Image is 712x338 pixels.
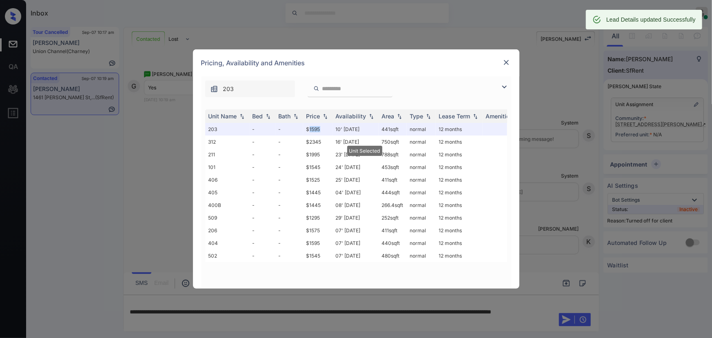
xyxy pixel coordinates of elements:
[333,136,379,148] td: 16' [DATE]
[275,136,303,148] td: -
[303,237,333,249] td: $1595
[275,224,303,237] td: -
[333,199,379,211] td: 08' [DATE]
[379,224,407,237] td: 411 sqft
[205,136,249,148] td: 312
[193,49,519,76] div: Pricing, Availability and Amenities
[379,199,407,211] td: 266.4 sqft
[436,186,483,199] td: 12 months
[333,173,379,186] td: 25' [DATE]
[333,148,379,161] td: 23' [DATE]
[407,161,436,173] td: normal
[407,173,436,186] td: normal
[424,113,433,119] img: sorting
[303,249,333,262] td: $1545
[249,199,275,211] td: -
[379,211,407,224] td: 252 sqft
[306,113,320,120] div: Price
[436,123,483,136] td: 12 months
[205,237,249,249] td: 404
[223,84,234,93] span: 203
[333,211,379,224] td: 29' [DATE]
[275,199,303,211] td: -
[436,249,483,262] td: 12 months
[333,161,379,173] td: 24' [DATE]
[249,123,275,136] td: -
[407,136,436,148] td: normal
[205,249,249,262] td: 502
[275,148,303,161] td: -
[253,113,263,120] div: Bed
[436,148,483,161] td: 12 months
[410,113,424,120] div: Type
[382,113,395,120] div: Area
[407,123,436,136] td: normal
[379,186,407,199] td: 444 sqft
[436,136,483,148] td: 12 months
[249,211,275,224] td: -
[205,123,249,136] td: 203
[249,249,275,262] td: -
[439,113,470,120] div: Lease Term
[303,224,333,237] td: $1575
[205,173,249,186] td: 406
[303,173,333,186] td: $1525
[379,123,407,136] td: 441 sqft
[238,113,246,119] img: sorting
[606,12,696,27] div: Lead Details updated Successfully
[275,249,303,262] td: -
[292,113,300,119] img: sorting
[502,58,510,67] img: close
[275,161,303,173] td: -
[303,136,333,148] td: $2345
[303,161,333,173] td: $1545
[436,211,483,224] td: 12 months
[471,113,479,119] img: sorting
[407,186,436,199] td: normal
[275,186,303,199] td: -
[407,224,436,237] td: normal
[379,161,407,173] td: 453 sqft
[208,113,237,120] div: Unit Name
[313,85,319,92] img: icon-zuma
[205,199,249,211] td: 400B
[379,148,407,161] td: 788 sqft
[367,113,375,119] img: sorting
[333,237,379,249] td: 07' [DATE]
[303,211,333,224] td: $1295
[407,237,436,249] td: normal
[336,113,366,120] div: Availability
[499,82,509,92] img: icon-zuma
[249,136,275,148] td: -
[249,224,275,237] td: -
[379,136,407,148] td: 750 sqft
[407,249,436,262] td: normal
[436,237,483,249] td: 12 months
[303,199,333,211] td: $1445
[249,186,275,199] td: -
[407,211,436,224] td: normal
[205,161,249,173] td: 101
[210,85,218,93] img: icon-zuma
[436,161,483,173] td: 12 months
[436,199,483,211] td: 12 months
[395,113,404,119] img: sorting
[321,113,329,119] img: sorting
[205,211,249,224] td: 509
[264,113,272,119] img: sorting
[249,237,275,249] td: -
[205,224,249,237] td: 206
[205,148,249,161] td: 211
[333,123,379,136] td: 10' [DATE]
[303,186,333,199] td: $1445
[303,148,333,161] td: $1995
[333,186,379,199] td: 04' [DATE]
[275,173,303,186] td: -
[379,173,407,186] td: 411 sqft
[279,113,291,120] div: Bath
[275,123,303,136] td: -
[436,224,483,237] td: 12 months
[333,224,379,237] td: 07' [DATE]
[249,173,275,186] td: -
[205,186,249,199] td: 405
